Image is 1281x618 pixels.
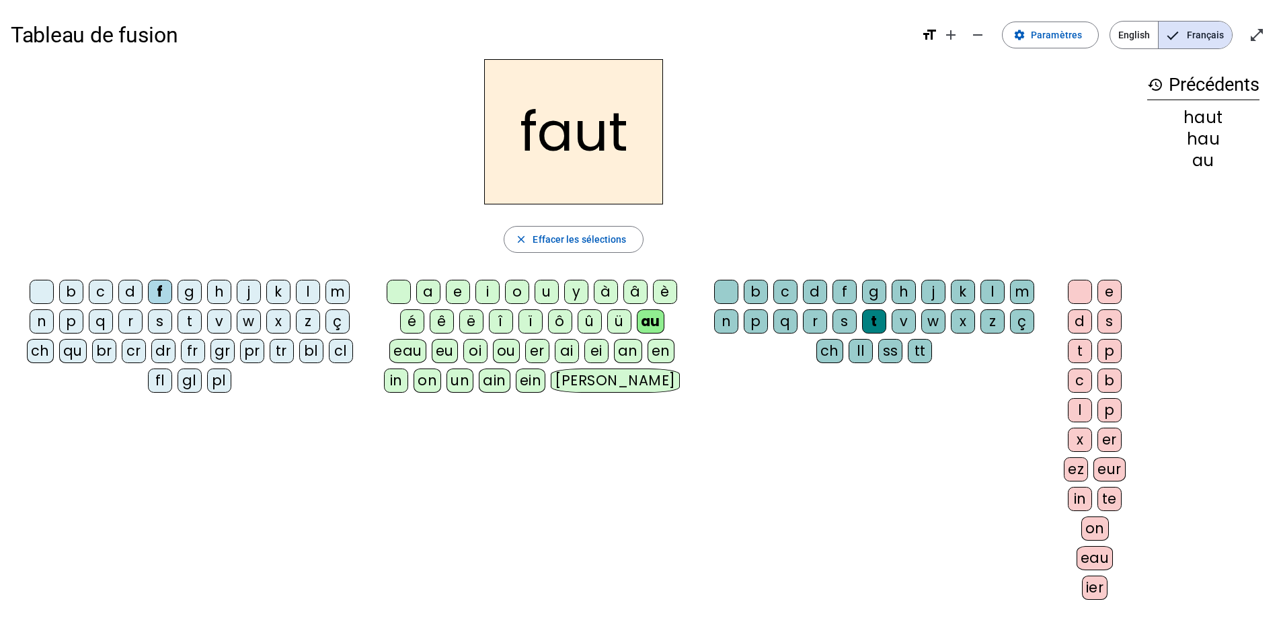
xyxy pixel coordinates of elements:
span: Paramètres [1031,27,1082,43]
div: s [148,309,172,334]
div: ô [548,309,572,334]
div: u [535,280,559,304]
div: pr [240,339,264,363]
div: û [578,309,602,334]
div: on [414,369,441,393]
button: Diminuer la taille de la police [964,22,991,48]
mat-icon: add [943,27,959,43]
div: ein [516,369,546,393]
div: an [614,339,642,363]
div: ch [27,339,54,363]
div: gl [178,369,202,393]
div: v [207,309,231,334]
div: b [59,280,83,304]
div: î [489,309,513,334]
button: Entrer en plein écran [1243,22,1270,48]
div: b [744,280,768,304]
div: oi [463,339,488,363]
button: Effacer les sélections [504,226,643,253]
div: ch [816,339,843,363]
div: in [1068,487,1092,511]
div: tt [908,339,932,363]
div: l [980,280,1005,304]
div: r [803,309,827,334]
div: ss [878,339,902,363]
div: j [921,280,945,304]
div: y [564,280,588,304]
div: ier [1082,576,1108,600]
div: d [118,280,143,304]
div: g [862,280,886,304]
div: bl [299,339,323,363]
div: q [89,309,113,334]
div: t [862,309,886,334]
div: x [266,309,290,334]
div: c [773,280,798,304]
div: au [1147,153,1259,169]
div: à [594,280,618,304]
div: s [1097,309,1122,334]
div: ï [518,309,543,334]
div: eu [432,339,458,363]
div: n [714,309,738,334]
h2: faut [484,59,663,204]
h1: Tableau de fusion [11,13,910,56]
div: qu [59,339,87,363]
div: [PERSON_NAME] [551,369,679,393]
div: w [237,309,261,334]
div: ü [607,309,631,334]
div: ç [325,309,350,334]
div: f [148,280,172,304]
span: Effacer les sélections [533,231,626,247]
div: p [59,309,83,334]
mat-icon: open_in_full [1249,27,1265,43]
div: tr [270,339,294,363]
div: ë [459,309,483,334]
div: â [623,280,648,304]
div: q [773,309,798,334]
div: i [475,280,500,304]
div: o [505,280,529,304]
button: Augmenter la taille de la police [937,22,964,48]
div: m [325,280,350,304]
div: ei [584,339,609,363]
div: c [89,280,113,304]
div: a [416,280,440,304]
mat-icon: close [515,233,527,245]
div: ez [1064,457,1088,481]
div: k [951,280,975,304]
div: p [1097,398,1122,422]
div: haut [1147,110,1259,126]
div: p [744,309,768,334]
div: te [1097,487,1122,511]
div: p [1097,339,1122,363]
div: e [1097,280,1122,304]
div: v [892,309,916,334]
div: h [892,280,916,304]
div: b [1097,369,1122,393]
div: x [1068,428,1092,452]
div: n [30,309,54,334]
div: è [653,280,677,304]
div: w [921,309,945,334]
div: hau [1147,131,1259,147]
div: au [637,309,664,334]
div: pl [207,369,231,393]
span: English [1110,22,1158,48]
div: d [803,280,827,304]
div: d [1068,309,1092,334]
div: t [1068,339,1092,363]
div: in [384,369,408,393]
div: eur [1093,457,1126,481]
button: Paramètres [1002,22,1099,48]
div: c [1068,369,1092,393]
div: cr [122,339,146,363]
div: l [1068,398,1092,422]
div: g [178,280,202,304]
div: gr [210,339,235,363]
div: ç [1010,309,1034,334]
div: t [178,309,202,334]
div: k [266,280,290,304]
mat-icon: format_size [921,27,937,43]
div: fl [148,369,172,393]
